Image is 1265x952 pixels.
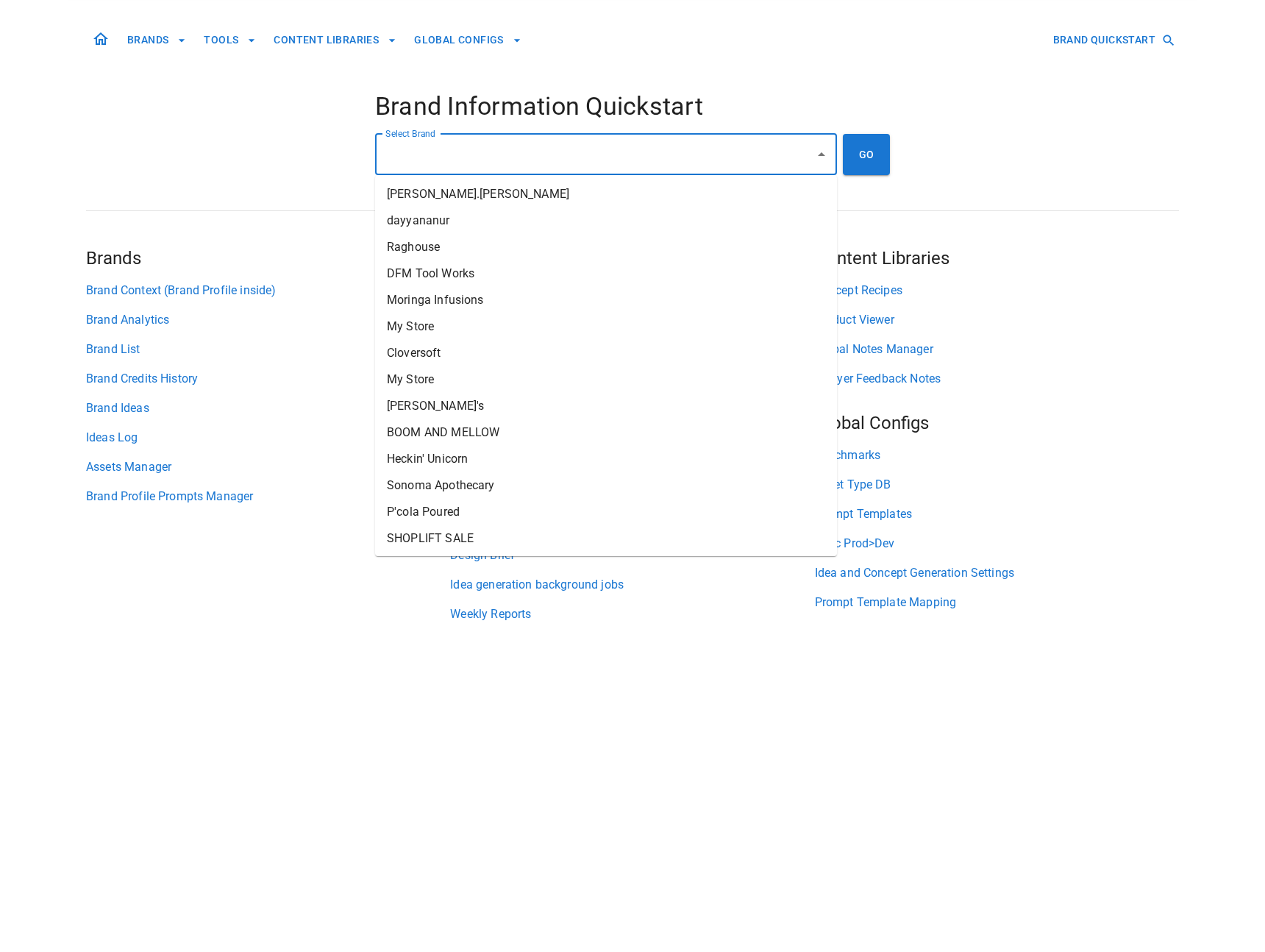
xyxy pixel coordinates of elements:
a: Benchmarks [815,447,1179,464]
a: Asset Type DB [815,476,1179,494]
h4: Brand Information Quickstart [375,91,890,122]
label: Select Brand [385,127,435,140]
h5: Global Configs [815,411,1179,435]
button: BRANDS [121,26,192,54]
a: Global Notes Manager [815,341,1179,358]
li: Raghouse [375,234,837,260]
li: [PERSON_NAME]'s [375,393,837,419]
button: GLOBAL CONFIGS [408,26,527,54]
a: Brand List [86,341,450,358]
a: Brand Profile Prompts Manager [86,488,450,505]
button: TOOLS [198,26,262,54]
h5: Brands [86,246,450,270]
a: Idea generation background jobs [450,576,814,594]
li: Heckin' Unicorn [375,446,837,472]
a: Ideas Log [86,429,450,447]
li: My Store [375,366,837,393]
li: Moringa Infusions [375,287,837,313]
li: SHOPLIFT SALE [375,525,837,552]
a: Sync Prod>Dev [815,535,1179,553]
a: Prompt Templates [815,505,1179,523]
a: Brand Analytics [86,311,450,329]
a: Product Viewer [815,311,1179,329]
li: Cloversoft [375,340,837,366]
button: BRAND QUICKSTART [1047,26,1179,54]
button: GO [843,134,890,175]
a: Assets Manager [86,458,450,476]
a: Weekly Reports [450,605,814,623]
li: Simple Life Things [375,552,837,578]
button: CONTENT LIBRARIES [268,26,402,54]
li: Sonoma Apothecary [375,472,837,499]
a: Airfryer Feedback Notes [815,370,1179,388]
li: My Store [375,313,837,340]
a: Brand Ideas [86,399,450,417]
a: Prompt Template Mapping [815,594,1179,611]
li: dayyananur [375,207,837,234]
li: BOOM AND MELLOW [375,419,837,446]
h5: Content Libraries [815,246,1179,270]
button: Close [811,144,832,165]
li: P'cola Poured [375,499,837,525]
li: DFM Tool Works [375,260,837,287]
li: [PERSON_NAME].[PERSON_NAME] [375,181,837,207]
a: Brand Context (Brand Profile inside) [86,282,450,299]
a: Idea and Concept Generation Settings [815,564,1179,582]
a: Brand Credits History [86,370,450,388]
a: Concept Recipes [815,282,1179,299]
